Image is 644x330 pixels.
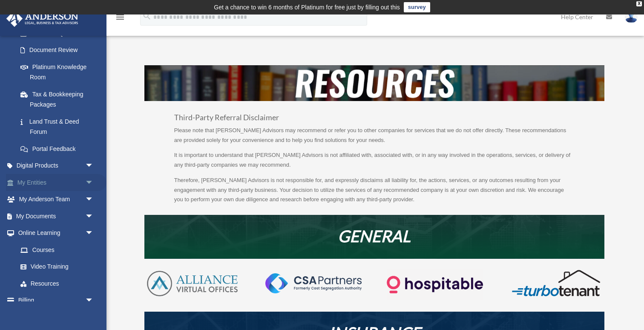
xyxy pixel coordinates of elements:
span: arrow_drop_down [85,208,102,225]
span: arrow_drop_down [85,292,102,310]
a: survey [404,2,430,12]
a: Digital Productsarrow_drop_down [6,157,106,174]
h3: Third-Party Referral Disclaimer [174,114,575,126]
a: Platinum Knowledge Room [12,58,106,86]
span: arrow_drop_down [85,225,102,242]
p: Therefore, [PERSON_NAME] Advisors is not responsible for, and expressly disclaims all liability f... [174,176,575,205]
span: arrow_drop_down [85,191,102,208]
a: Land Trust & Deed Forum [12,113,106,140]
img: Logo-transparent-dark [387,269,483,300]
a: Video Training [12,258,106,275]
a: Billingarrow_drop_down [6,292,106,309]
div: Get a chance to win 6 months of Platinum for free just by filling out this [214,2,400,12]
span: arrow_drop_down [85,157,102,175]
img: CSA-partners-Formerly-Cost-Segregation-Authority [265,273,361,293]
img: AVO-logo-1-color [144,269,240,298]
a: menu [115,15,125,22]
a: Online Learningarrow_drop_down [6,225,106,242]
a: My Entitiesarrow_drop_down [6,174,106,191]
div: close [636,1,642,6]
img: Anderson Advisors Platinum Portal [4,10,81,27]
p: It is important to understand that [PERSON_NAME] Advisors is not affiliated with, associated with... [174,151,575,176]
img: resources-header [144,65,604,101]
em: GENERAL [338,226,411,246]
p: Please note that [PERSON_NAME] Advisors may recommend or refer you to other companies for service... [174,126,575,151]
i: search [142,12,152,21]
a: Document Review [12,42,106,59]
img: User Pic [625,11,638,23]
a: Courses [12,241,106,258]
span: arrow_drop_down [85,174,102,191]
a: Portal Feedback [12,140,106,157]
a: Resources [12,275,102,292]
img: turbotenant [508,269,604,297]
a: Tax & Bookkeeping Packages [12,86,106,113]
i: menu [115,12,125,22]
a: My Documentsarrow_drop_down [6,208,106,225]
a: My Anderson Teamarrow_drop_down [6,191,106,208]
